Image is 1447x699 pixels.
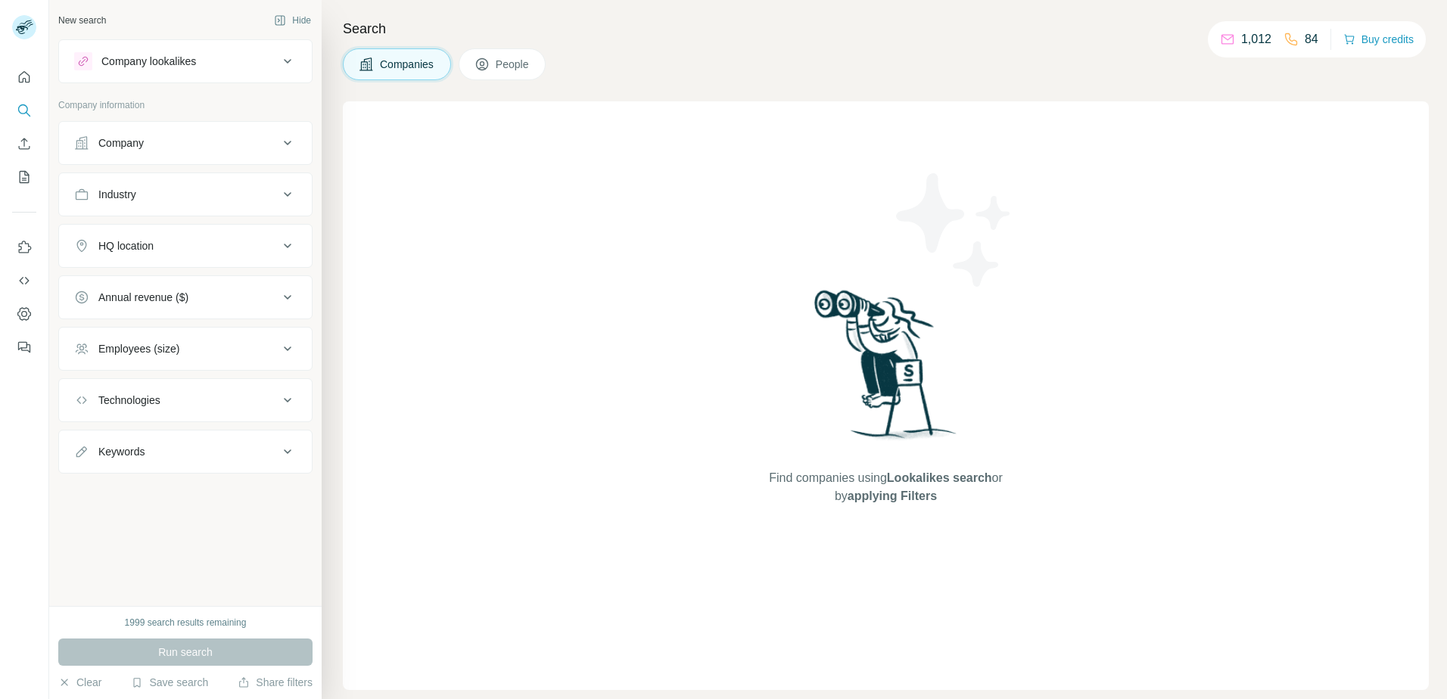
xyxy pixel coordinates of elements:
[125,616,247,629] div: 1999 search results remaining
[59,228,312,264] button: HQ location
[131,675,208,690] button: Save search
[98,393,160,408] div: Technologies
[58,14,106,27] div: New search
[59,176,312,213] button: Industry
[808,286,965,455] img: Surfe Illustration - Woman searching with binoculars
[98,135,144,151] div: Company
[12,130,36,157] button: Enrich CSV
[12,97,36,124] button: Search
[343,18,1429,39] h4: Search
[98,444,145,459] div: Keywords
[59,331,312,367] button: Employees (size)
[101,54,196,69] div: Company lookalikes
[496,57,531,72] span: People
[238,675,313,690] button: Share filters
[58,98,313,112] p: Company information
[59,433,312,470] button: Keywords
[98,341,179,356] div: Employees (size)
[12,334,36,361] button: Feedback
[58,675,101,690] button: Clear
[98,238,154,253] div: HQ location
[848,489,937,502] span: applying Filters
[887,471,992,484] span: Lookalikes search
[886,162,1022,298] img: Surfe Illustration - Stars
[59,125,312,161] button: Company
[1305,30,1318,48] p: 84
[1241,30,1271,48] p: 1,012
[263,9,322,32] button: Hide
[380,57,435,72] span: Companies
[59,382,312,418] button: Technologies
[12,64,36,91] button: Quick start
[12,267,36,294] button: Use Surfe API
[764,469,1007,505] span: Find companies using or by
[12,300,36,328] button: Dashboard
[1343,29,1414,50] button: Buy credits
[12,234,36,261] button: Use Surfe on LinkedIn
[98,187,136,202] div: Industry
[59,279,312,315] button: Annual revenue ($)
[12,163,36,191] button: My lists
[98,290,188,305] div: Annual revenue ($)
[59,43,312,79] button: Company lookalikes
